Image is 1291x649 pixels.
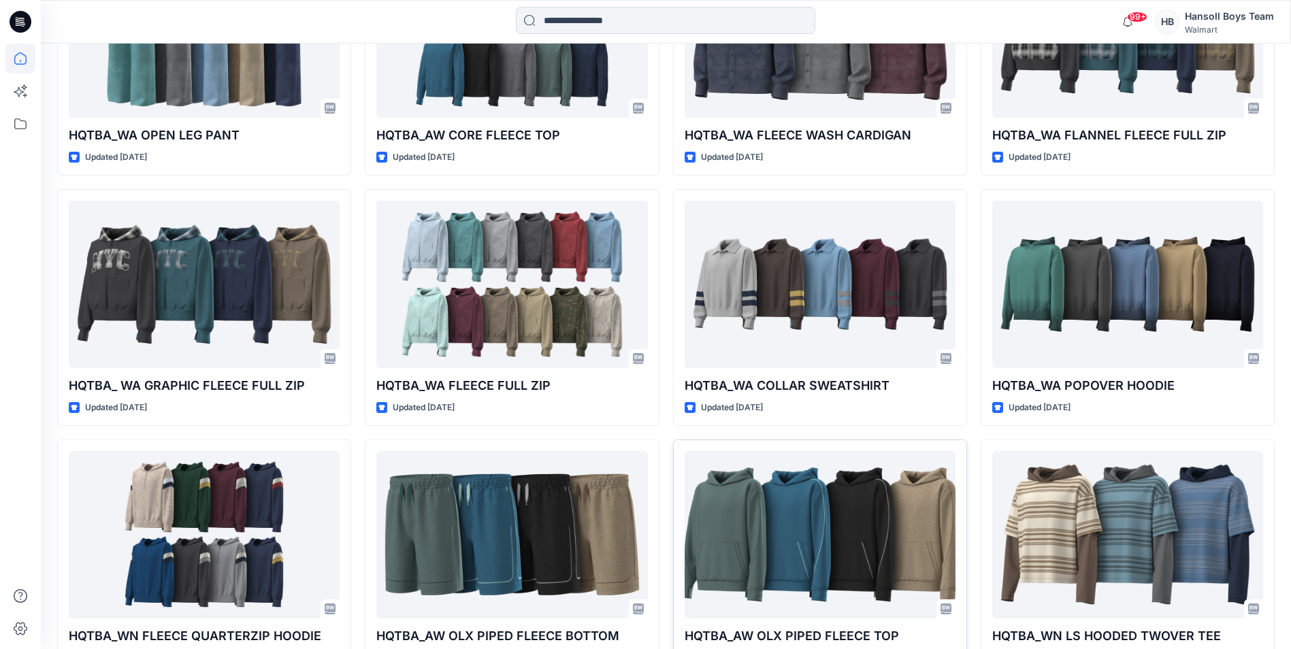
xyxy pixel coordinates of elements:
[376,376,647,395] p: HQTBA_WA FLEECE FULL ZIP
[85,150,147,165] p: Updated [DATE]
[376,451,647,618] a: HQTBA_AW OLX PIPED FLEECE BOTTOM
[992,376,1263,395] p: HQTBA_WA POPOVER HOODIE
[1127,12,1147,22] span: 99+
[69,201,340,367] a: HQTBA_ WA GRAPHIC FLEECE FULL ZIP
[393,401,455,415] p: Updated [DATE]
[393,150,455,165] p: Updated [DATE]
[376,201,647,367] a: HQTBA_WA FLEECE FULL ZIP
[701,401,763,415] p: Updated [DATE]
[69,451,340,618] a: HQTBA_WN FLEECE QUARTERZIP HOODIE
[69,627,340,646] p: HQTBA_WN FLEECE QUARTERZIP HOODIE
[685,451,955,618] a: HQTBA_AW OLX PIPED FLEECE TOP
[69,376,340,395] p: HQTBA_ WA GRAPHIC FLEECE FULL ZIP
[685,126,955,145] p: HQTBA_WA FLEECE WASH CARDIGAN
[1155,10,1179,34] div: HB
[376,627,647,646] p: HQTBA_AW OLX PIPED FLEECE BOTTOM
[685,627,955,646] p: HQTBA_AW OLX PIPED FLEECE TOP
[1009,150,1071,165] p: Updated [DATE]
[69,126,340,145] p: HQTBA_WA OPEN LEG PANT
[85,401,147,415] p: Updated [DATE]
[1009,401,1071,415] p: Updated [DATE]
[992,201,1263,367] a: HQTBA_WA POPOVER HOODIE
[685,201,955,367] a: HQTBA_WA COLLAR SWEATSHIRT
[701,150,763,165] p: Updated [DATE]
[1185,24,1274,35] div: Walmart
[992,627,1263,646] p: HQTBA_WN LS HOODED TWOVER TEE
[992,451,1263,618] a: HQTBA_WN LS HOODED TWOVER TEE
[685,376,955,395] p: HQTBA_WA COLLAR SWEATSHIRT
[1185,8,1274,24] div: Hansoll Boys Team
[376,126,647,145] p: HQTBA_AW CORE FLEECE TOP
[992,126,1263,145] p: HQTBA_WA FLANNEL FLEECE FULL ZIP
